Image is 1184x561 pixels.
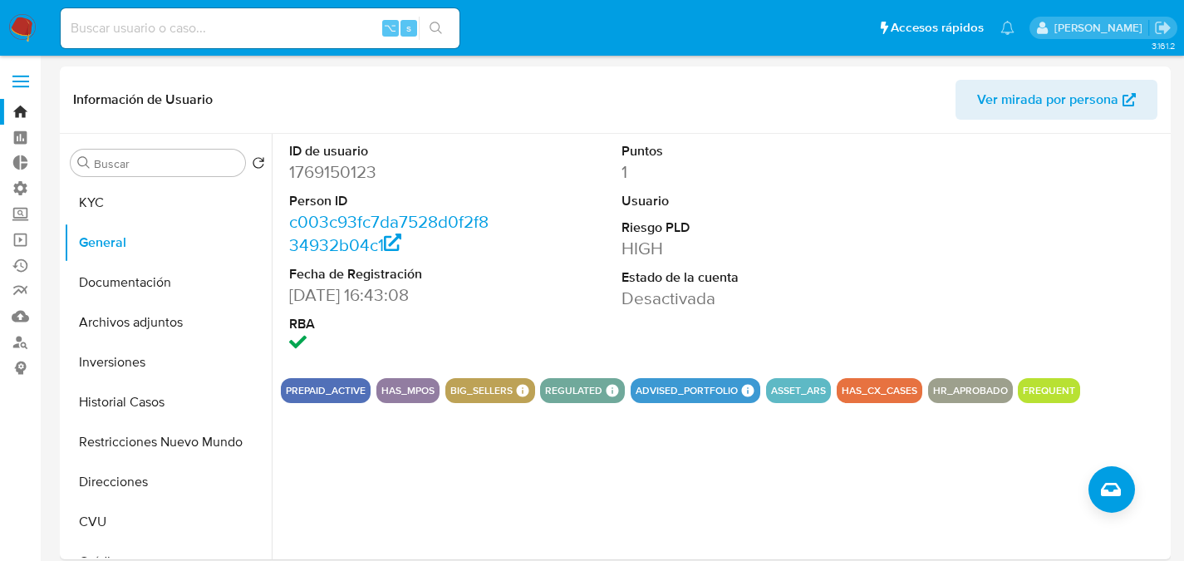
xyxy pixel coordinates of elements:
button: Restricciones Nuevo Mundo [64,422,272,462]
a: c003c93fc7da7528d0f2f834932b04c1 [289,209,489,257]
dt: Estado de la cuenta [621,268,827,287]
dt: Person ID [289,192,494,210]
button: Inversiones [64,342,272,382]
span: Ver mirada por persona [977,80,1118,120]
dd: [DATE] 16:43:08 [289,283,494,307]
button: Volver al orden por defecto [252,156,265,175]
dt: Riesgo PLD [621,219,827,237]
button: Archivos adjuntos [64,303,272,342]
dt: Puntos [621,142,827,160]
dt: ID de usuario [289,142,494,160]
button: KYC [64,183,272,223]
a: Salir [1154,19,1172,37]
button: Documentación [64,263,272,303]
button: Historial Casos [64,382,272,422]
input: Buscar usuario o caso... [61,17,459,39]
dd: 1 [621,160,827,184]
h1: Información de Usuario [73,91,213,108]
button: Buscar [77,156,91,170]
button: Direcciones [64,462,272,502]
dt: Usuario [621,192,827,210]
a: Notificaciones [1000,21,1015,35]
dd: 1769150123 [289,160,494,184]
dt: Fecha de Registración [289,265,494,283]
button: Ver mirada por persona [956,80,1157,120]
dd: HIGH [621,237,827,260]
span: s [406,20,411,36]
button: CVU [64,502,272,542]
span: ⌥ [384,20,396,36]
p: facundo.marin@mercadolibre.com [1054,20,1148,36]
span: Accesos rápidos [891,19,984,37]
button: search-icon [419,17,453,40]
dd: Desactivada [621,287,827,310]
dt: RBA [289,315,494,333]
button: General [64,223,272,263]
input: Buscar [94,156,238,171]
